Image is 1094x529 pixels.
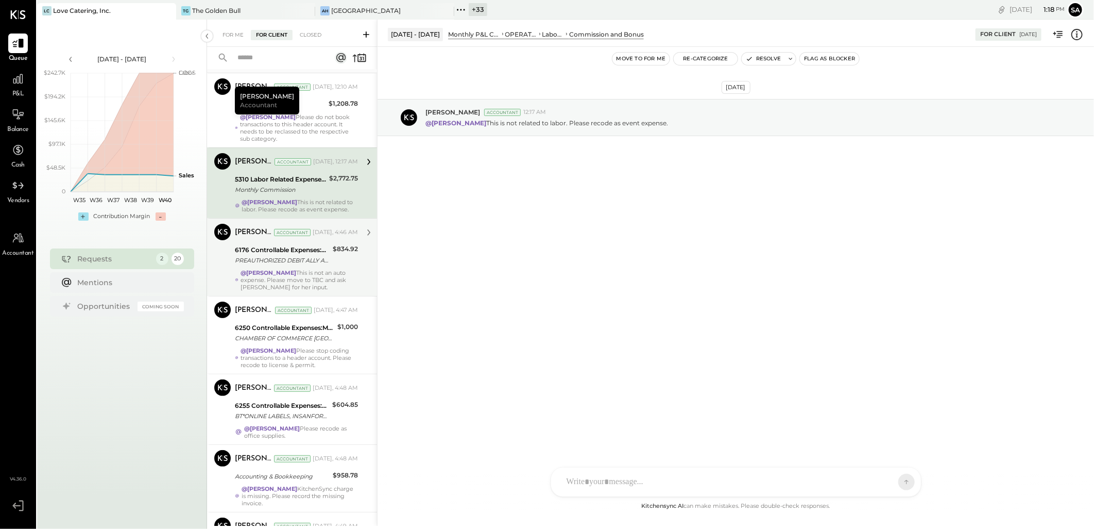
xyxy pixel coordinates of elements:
button: Sa [1067,2,1084,18]
strong: @[PERSON_NAME] [241,347,296,354]
div: [DATE] [1010,5,1065,14]
div: Please do not book transactions to this header account. It needs to be reclassed to the respectiv... [240,113,358,142]
div: The Golden Bull [192,6,241,15]
div: - [156,212,166,221]
a: Accountant [1,228,36,258]
div: [DATE], 4:48 AM [313,455,358,463]
text: W36 [90,196,102,204]
div: 20 [172,253,184,265]
div: [PERSON_NAME] [235,157,272,167]
div: For Me [217,30,249,40]
div: CHAMBER OF COMMERCE [GEOGRAPHIC_DATA] [235,333,334,343]
button: Resolve [742,53,785,65]
div: [DATE], 4:47 AM [314,306,358,315]
div: This is not an auto expense. Please move to TBC and ask [PERSON_NAME] for her input. [241,269,358,291]
div: Please recode as office supplies. [244,425,358,439]
div: $1,208.78 [329,98,358,109]
div: Requests [78,254,151,264]
div: [DATE] - [DATE] [78,55,166,63]
text: Labor [179,69,194,76]
div: Labor Related Expenses [542,30,564,39]
div: TG [181,6,191,15]
div: Accountant [274,385,311,392]
a: Queue [1,34,36,63]
div: Accountant [274,84,311,91]
text: W38 [124,196,137,204]
div: Monthly Commission [235,185,326,195]
div: [DATE], 4:48 AM [313,384,358,392]
div: Accountant [274,455,311,462]
div: Monthly P&L Comparison [448,30,500,39]
div: Mentions [78,277,179,288]
div: 6255 Controllable Expenses:Marketing & Advertising:Marketing & Public Relations [235,401,329,411]
div: [GEOGRAPHIC_DATA] [331,6,401,15]
text: $242.7K [44,69,65,76]
div: Commission and Bonus [569,30,644,39]
span: Vendors [7,196,29,206]
text: 0 [62,188,65,195]
div: $1,000 [337,322,358,332]
div: $834.92 [333,244,358,254]
div: PREAUTHORIZED DEBIT ALLY ALLY PAYMT XXXXXXXX1837 LOVE CATERING INC. CCD/ [235,255,330,266]
div: + 33 [469,3,487,16]
strong: @[PERSON_NAME] [240,113,296,121]
div: For Client [980,30,1016,39]
div: [DATE], 12:17 AM [313,158,358,166]
div: Love Catering, Inc. [53,6,111,15]
div: Closed [295,30,327,40]
div: [PERSON_NAME] [235,383,272,393]
div: [DATE] [1019,31,1037,38]
div: $604.85 [332,400,358,410]
div: KitchenSync charge is missing. Please record the missing invoice. [242,485,358,507]
strong: @[PERSON_NAME] [242,199,298,206]
a: Cash [1,140,36,170]
div: copy link [997,4,1007,15]
span: Balance [7,125,29,135]
div: Accountant [274,229,311,236]
div: $958.78 [333,470,358,481]
span: Accountant [3,249,34,258]
div: $2,772.75 [329,173,358,184]
strong: @[PERSON_NAME] [242,485,297,492]
div: This is not related to labor. Please recode as event expense. [242,199,358,213]
button: Re-Categorize [674,53,738,65]
div: [PERSON_NAME] [235,82,272,92]
div: Accountant [275,158,311,166]
span: [PERSON_NAME] [425,108,480,117]
div: BT*ONLINE LABELS, INSANFORD FL [235,411,329,421]
div: For Client [251,30,293,40]
div: Coming Soon [138,302,184,311]
span: 12:17 AM [523,108,546,117]
div: OPERATING EXPENSES (EBITDA) [505,30,537,39]
div: [PERSON_NAME] [235,454,272,464]
div: [DATE], 12:10 AM [313,83,358,91]
text: $97.1K [48,140,65,147]
div: 2 [156,253,168,265]
span: Queue [9,54,28,63]
strong: @[PERSON_NAME] [241,269,296,276]
div: [PERSON_NAME] [235,227,272,238]
div: Please stop coding transactions to a header account. Please recode to license & permit. [241,347,358,369]
div: 6176 Controllable Expenses:Direct Operating Expenses:Auto Expense, Lease [235,245,330,255]
text: W35 [73,196,85,204]
text: W37 [107,196,119,204]
div: [DATE] [722,81,750,94]
div: 6250 Controllable Expenses:Marketing & Advertising [235,323,334,333]
div: [DATE] - [DATE] [388,28,443,41]
text: W39 [141,196,154,204]
div: [PERSON_NAME] [235,305,273,316]
text: $194.2K [44,93,65,100]
div: AH [320,6,330,15]
span: Cash [11,161,25,170]
strong: @[PERSON_NAME] [425,119,486,127]
text: W40 [158,196,171,204]
button: Move to for me [612,53,670,65]
div: Opportunities [78,301,132,311]
div: LC [42,6,52,15]
a: P&L [1,69,36,99]
div: Contribution Margin [94,212,150,221]
span: Accountant [240,101,277,109]
a: Vendors [1,176,36,206]
div: + [78,212,89,221]
button: Flag as Blocker [800,53,859,65]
